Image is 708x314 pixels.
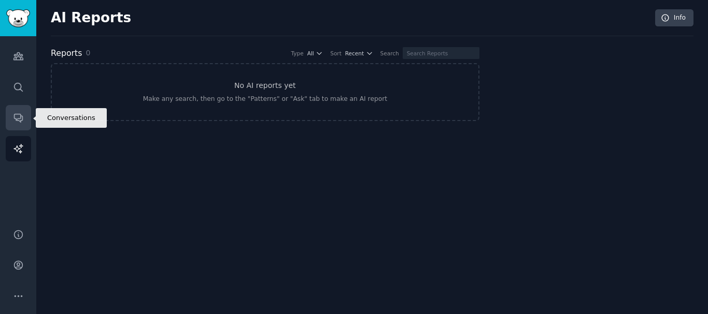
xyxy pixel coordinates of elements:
div: Type [291,50,304,57]
h3: No AI reports yet [234,80,296,91]
span: 0 [86,49,90,57]
img: GummySearch logo [6,9,30,27]
a: No AI reports yetMake any search, then go to the "Patterns" or "Ask" tab to make an AI report [51,63,479,121]
h2: Reports [51,47,82,60]
button: All [307,50,323,57]
h2: AI Reports [51,10,131,26]
div: Sort [330,50,342,57]
button: Recent [345,50,373,57]
div: Make any search, then go to the "Patterns" or "Ask" tab to make an AI report [143,95,387,104]
div: Search [380,50,399,57]
span: All [307,50,314,57]
a: Info [655,9,693,27]
input: Search Reports [403,47,479,59]
span: Recent [345,50,364,57]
